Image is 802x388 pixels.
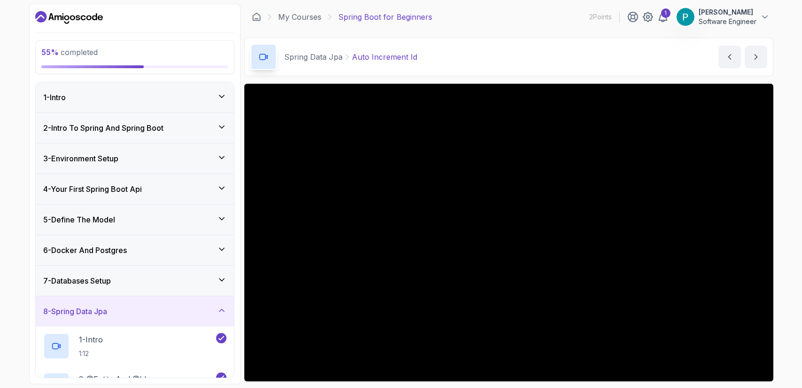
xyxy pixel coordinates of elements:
span: completed [41,48,98,57]
p: Spring Data Jpa [284,51,343,63]
h3: 6 - Docker And Postgres [43,245,127,256]
button: 2-Intro To Spring And Spring Boot [36,113,234,143]
h3: 8 - Spring Data Jpa [43,306,107,317]
p: Auto Increment Id [352,51,417,63]
iframe: chat widget [623,150,793,346]
h3: 4 - Your First Spring Boot Api [43,183,142,195]
p: Spring Boot for Beginners [338,11,432,23]
p: 2 - @Entity And @Id [79,373,146,385]
h3: 3 - Environment Setup [43,153,118,164]
button: previous content [718,46,741,68]
iframe: 4 - Auto Increment Id [244,84,773,381]
button: 7-Databases Setup [36,266,234,296]
button: next content [745,46,767,68]
button: 3-Environment Setup [36,143,234,174]
h3: 7 - Databases Setup [43,275,111,286]
img: user profile image [677,8,694,26]
iframe: chat widget [763,350,793,379]
button: 6-Docker And Postgres [36,235,234,265]
button: 5-Define The Model [36,205,234,235]
a: Dashboard [35,10,103,25]
span: 55 % [41,48,59,57]
p: 1:12 [79,349,103,358]
p: 1 - Intro [79,334,103,345]
a: Dashboard [252,12,261,22]
a: My Courses [278,11,321,23]
button: 8-Spring Data Jpa [36,296,234,326]
button: 4-Your First Spring Boot Api [36,174,234,204]
button: 1-Intro [36,82,234,112]
h3: 1 - Intro [43,92,66,103]
div: 1 [661,8,670,18]
p: Software Engineer [699,17,756,26]
a: 1 [657,11,669,23]
p: [PERSON_NAME] [699,8,756,17]
h3: 5 - Define The Model [43,214,115,225]
p: 2 Points [589,12,612,22]
button: user profile image[PERSON_NAME]Software Engineer [676,8,770,26]
button: 1-Intro1:12 [43,333,226,359]
h3: 2 - Intro To Spring And Spring Boot [43,122,164,134]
